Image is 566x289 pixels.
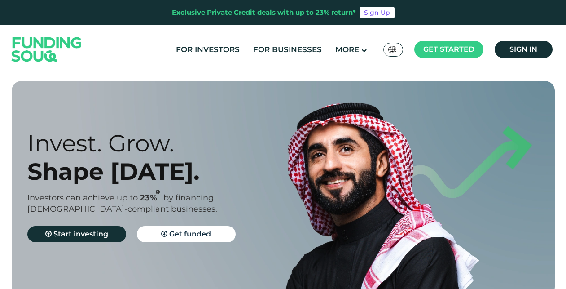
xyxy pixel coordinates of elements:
img: Logo [3,27,91,72]
a: For Investors [174,42,242,57]
i: 23% IRR (expected) ~ 15% Net yield (expected) [156,190,160,195]
a: Sign Up [360,7,395,18]
span: Get started [423,45,474,53]
div: Exclusive Private Credit deals with up to 23% return* [172,8,356,17]
div: Shape [DATE]. [27,157,299,186]
img: SA Flag [388,46,396,53]
span: Start investing [53,230,108,238]
span: More [335,45,359,54]
span: Investors can achieve up to [27,193,138,203]
a: Get funded [137,226,236,242]
a: For Businesses [251,42,324,57]
span: Get funded [169,230,211,238]
a: Sign in [495,41,553,58]
span: by financing [DEMOGRAPHIC_DATA]-compliant businesses. [27,193,217,214]
span: 23% [140,193,163,203]
div: Invest. Grow. [27,129,299,157]
a: Start investing [27,226,126,242]
span: Sign in [509,45,537,53]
